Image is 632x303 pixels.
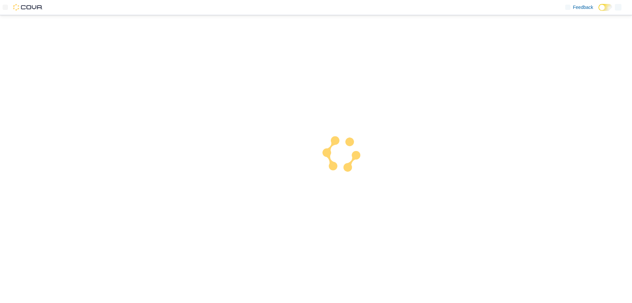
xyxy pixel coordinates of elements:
[13,4,43,11] img: Cova
[316,130,365,180] img: cova-loader
[563,1,596,14] a: Feedback
[573,4,593,11] span: Feedback
[598,4,612,11] input: Dark Mode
